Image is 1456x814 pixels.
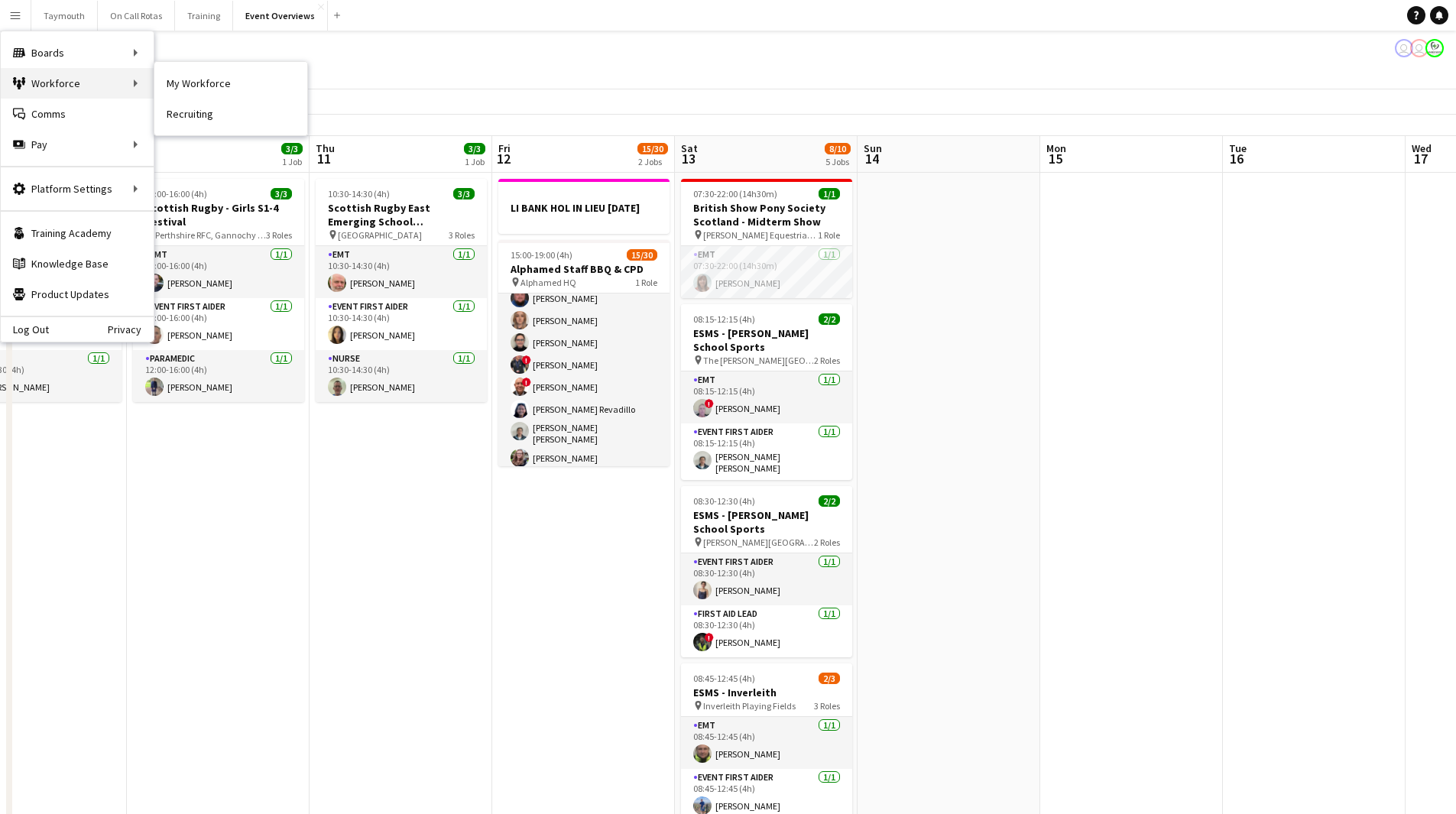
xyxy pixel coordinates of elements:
span: 1 Role [635,277,657,288]
a: Recruiting [154,99,307,129]
span: Sun [864,141,882,155]
span: 16 [1227,150,1247,167]
span: 07:30-22:00 (14h30m) [693,188,777,199]
span: 1/1 [819,188,840,199]
span: 3/3 [453,188,475,199]
span: ! [522,355,531,365]
span: Sat [681,141,698,155]
span: 3/3 [271,188,292,199]
span: [GEOGRAPHIC_DATA] [338,229,422,241]
span: [PERSON_NAME][GEOGRAPHIC_DATA] [703,537,814,548]
app-job-card: 15:00-19:00 (4h)15/30Alphamed Staff BBQ & CPD Alphamed HQ1 Role15:00-19:00 (4h)[PERSON_NAME][PERS... [498,240,670,466]
span: 17 [1409,150,1432,167]
span: 15 [1044,150,1066,167]
span: Alphamed HQ [520,277,576,288]
span: 2 Roles [814,537,840,548]
span: 11 [313,150,335,167]
span: 15:00-19:00 (4h) [511,249,572,261]
button: Event Overviews [233,1,328,31]
a: My Workforce [154,68,307,99]
span: 12 [496,150,511,167]
app-card-role: EMT1/108:15-12:15 (4h)![PERSON_NAME] [681,371,852,423]
h3: Alphamed Staff BBQ & CPD [498,262,670,276]
h3: LI BANK HOL IN LIEU [DATE] [498,201,670,215]
span: Thu [316,141,335,155]
span: 1 Role [818,229,840,241]
app-job-card: 08:15-12:15 (4h)2/2ESMS - [PERSON_NAME] School Sports The [PERSON_NAME][GEOGRAPHIC_DATA]2 RolesEM... [681,304,852,480]
div: Platform Settings [1,174,154,204]
span: 12:00-16:00 (4h) [145,188,207,199]
span: 10:30-14:30 (4h) [328,188,390,199]
div: 1 Job [282,156,302,167]
div: Pay [1,129,154,160]
span: [PERSON_NAME] Equestrian Centre [703,229,818,241]
span: 15/30 [627,249,657,261]
app-user-avatar: Operations Manager [1425,39,1444,57]
app-job-card: 08:30-12:30 (4h)2/2ESMS - [PERSON_NAME] School Sports [PERSON_NAME][GEOGRAPHIC_DATA]2 RolesEvent ... [681,486,852,657]
span: 08:15-12:15 (4h) [693,313,755,325]
app-job-card: LI BANK HOL IN LIEU [DATE] [498,179,670,234]
h3: Scottish Rugby East Emerging School Championships | Meggetland [316,201,487,229]
app-card-role: EMT1/108:45-12:45 (4h)[PERSON_NAME] [681,717,852,769]
a: Training Academy [1,218,154,248]
span: 14 [861,150,882,167]
h3: Scottish Rugby - Girls S1-4 Festival [133,201,304,229]
app-card-role: Paramedic1/112:00-16:00 (4h)[PERSON_NAME] [133,350,304,402]
app-card-role: Nurse1/110:30-14:30 (4h)[PERSON_NAME] [316,350,487,402]
span: Tue [1229,141,1247,155]
div: 5 Jobs [825,156,850,167]
app-job-card: 12:00-16:00 (4h)3/3Scottish Rugby - Girls S1-4 Festival Perthshire RFC, Gannochy Sports Pavilion3... [133,179,304,402]
span: Wed [1412,141,1432,155]
span: Perthshire RFC, Gannochy Sports Pavilion [155,229,266,241]
div: Workforce [1,68,154,99]
a: Knowledge Base [1,248,154,279]
span: 8/10 [825,143,851,154]
h3: ESMS - [PERSON_NAME] School Sports [681,508,852,536]
app-user-avatar: Operations Team [1395,39,1413,57]
app-card-role: Event First Aider1/108:30-12:30 (4h)[PERSON_NAME] [681,553,852,605]
span: 2/2 [819,495,840,507]
app-user-avatar: Operations Team [1410,39,1428,57]
app-job-card: 07:30-22:00 (14h30m)1/1British Show Pony Society Scotland - Midterm Show [PERSON_NAME] Equestrian... [681,179,852,298]
button: Taymouth [31,1,98,31]
a: Privacy [108,323,154,336]
a: Product Updates [1,279,154,310]
span: 2/3 [819,673,840,684]
span: 3/3 [464,143,485,154]
span: 15/30 [637,143,668,154]
app-card-role: Event First Aider1/108:15-12:15 (4h)[PERSON_NAME] [PERSON_NAME] [681,423,852,480]
h3: British Show Pony Society Scotland - Midterm Show [681,201,852,229]
span: 3 Roles [814,700,840,712]
span: Inverleith Playing Fields [703,700,796,712]
app-card-role: First Aid Lead1/108:30-12:30 (4h)![PERSON_NAME] [681,605,852,657]
span: 3/3 [281,143,303,154]
span: ! [705,633,714,642]
app-card-role: EMT1/107:30-22:00 (14h30m)[PERSON_NAME] [681,246,852,298]
button: Training [175,1,233,31]
app-card-role: Event First Aider1/112:00-16:00 (4h)[PERSON_NAME] [133,298,304,350]
app-card-role: EMT1/112:00-16:00 (4h)[PERSON_NAME] [133,246,304,298]
span: 13 [679,150,698,167]
span: Fri [498,141,511,155]
span: 3 Roles [449,229,475,241]
div: Boards [1,37,154,68]
span: The [PERSON_NAME][GEOGRAPHIC_DATA] [703,355,814,366]
span: 2/2 [819,313,840,325]
span: ! [705,399,714,408]
span: ! [522,378,531,387]
a: Comms [1,99,154,129]
app-card-role: EMT1/110:30-14:30 (4h)[PERSON_NAME] [316,246,487,298]
h3: ESMS - Inverleith [681,686,852,699]
span: 08:30-12:30 (4h) [693,495,755,507]
div: 1 Job [465,156,485,167]
span: Mon [1046,141,1066,155]
app-job-card: 10:30-14:30 (4h)3/3Scottish Rugby East Emerging School Championships | Meggetland [GEOGRAPHIC_DAT... [316,179,487,402]
span: 08:45-12:45 (4h) [693,673,755,684]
